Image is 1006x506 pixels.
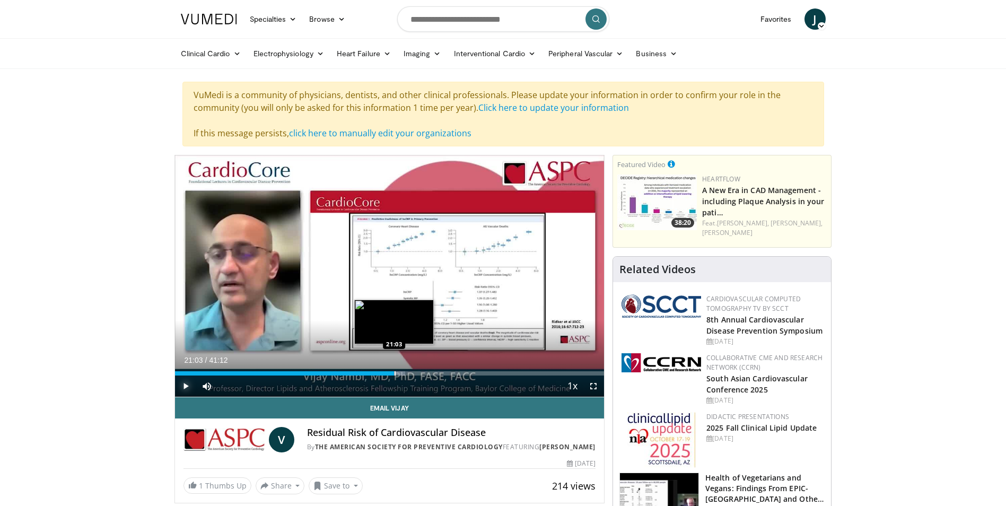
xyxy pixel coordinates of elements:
div: Didactic Presentations [706,412,823,422]
a: Email Vijay [175,397,605,418]
a: Browse [303,8,352,30]
div: [DATE] [706,434,823,443]
a: [PERSON_NAME] [539,442,596,451]
input: Search topics, interventions [397,6,609,32]
img: 51a70120-4f25-49cc-93a4-67582377e75f.png.150x105_q85_autocrop_double_scale_upscale_version-0.2.png [622,294,701,318]
a: [PERSON_NAME] [702,228,753,237]
a: Heart Failure [330,43,397,64]
a: [PERSON_NAME], [717,219,769,228]
button: Save to [309,477,363,494]
div: VuMedi is a community of physicians, dentists, and other clinical professionals. Please update yo... [182,82,824,146]
img: The American Society for Preventive Cardiology [183,427,265,452]
button: Share [256,477,305,494]
a: J [804,8,826,30]
a: click here to manually edit your organizations [289,127,471,139]
a: Cardiovascular Computed Tomography TV by SCCT [706,294,801,313]
a: [PERSON_NAME], [771,219,823,228]
a: Collaborative CME and Research Network (CCRN) [706,353,823,372]
img: VuMedi Logo [181,14,237,24]
a: Imaging [397,43,448,64]
a: Click here to update your information [478,102,629,114]
button: Play [175,376,196,397]
h4: Related Videos [619,263,696,276]
div: Feat. [702,219,827,238]
div: [DATE] [706,337,823,346]
span: 41:12 [209,356,228,364]
div: [DATE] [706,396,823,405]
a: South Asian Cardiovascular Conference 2025 [706,373,808,395]
a: V [269,427,294,452]
a: A New Era in CAD Management - including Plaque Analysis in your pati… [702,185,824,217]
a: Specialties [243,8,303,30]
span: / [205,356,207,364]
small: Featured Video [617,160,666,169]
div: Progress Bar [175,371,605,376]
a: Interventional Cardio [448,43,543,64]
img: a04ee3ba-8487-4636-b0fb-5e8d268f3737.png.150x105_q85_autocrop_double_scale_upscale_version-0.2.png [622,353,701,372]
a: Peripheral Vascular [542,43,629,64]
a: Clinical Cardio [174,43,247,64]
span: 214 views [552,479,596,492]
img: image.jpeg [354,300,434,344]
img: 738d0e2d-290f-4d89-8861-908fb8b721dc.150x105_q85_crop-smart_upscale.jpg [617,175,697,230]
a: 38:20 [617,175,697,230]
div: [DATE] [567,459,596,468]
span: 1 [199,481,203,491]
a: Favorites [754,8,798,30]
button: Mute [196,376,217,397]
img: d65bce67-f81a-47c5-b47d-7b8806b59ca8.jpg.150x105_q85_autocrop_double_scale_upscale_version-0.2.jpg [627,412,696,468]
span: 38:20 [671,218,694,228]
button: Fullscreen [583,376,604,397]
button: Playback Rate [562,376,583,397]
a: Business [629,43,684,64]
h4: Residual Risk of Cardiovascular Disease [307,427,596,439]
a: 2025 Fall Clinical Lipid Update [706,423,817,433]
a: The American Society for Preventive Cardiology [315,442,503,451]
a: 8th Annual Cardiovascular Disease Prevention Symposium [706,315,823,336]
video-js: Video Player [175,155,605,397]
h3: Health of Vegetarians and Vegans: Findings From EPIC-[GEOGRAPHIC_DATA] and Othe… [705,473,825,504]
span: 21:03 [185,356,203,364]
a: 1 Thumbs Up [183,477,251,494]
a: Heartflow [702,175,740,184]
div: By FEATURING [307,442,596,452]
a: Electrophysiology [247,43,330,64]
